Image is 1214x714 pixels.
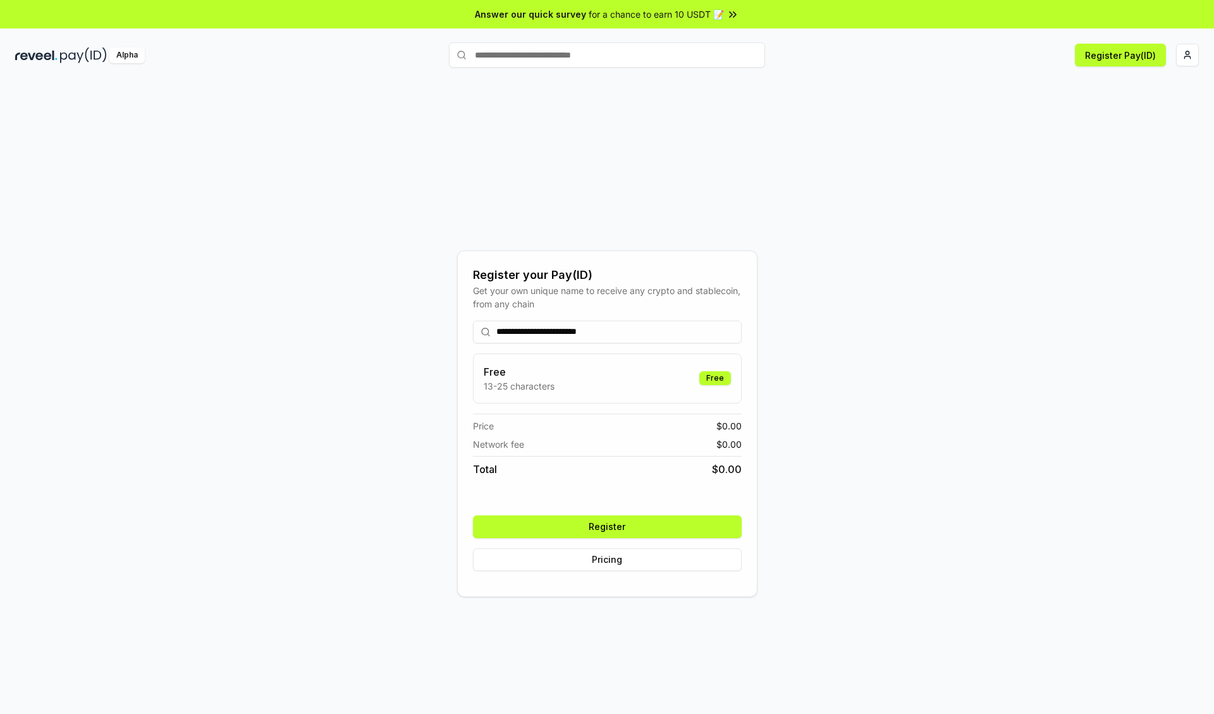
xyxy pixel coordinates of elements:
[473,462,497,477] span: Total
[473,548,742,571] button: Pricing
[473,266,742,284] div: Register your Pay(ID)
[473,419,494,433] span: Price
[473,515,742,538] button: Register
[712,462,742,477] span: $ 0.00
[473,438,524,451] span: Network fee
[484,364,555,379] h3: Free
[60,47,107,63] img: pay_id
[589,8,724,21] span: for a chance to earn 10 USDT 📝
[15,47,58,63] img: reveel_dark
[716,438,742,451] span: $ 0.00
[109,47,145,63] div: Alpha
[473,284,742,311] div: Get your own unique name to receive any crypto and stablecoin, from any chain
[475,8,586,21] span: Answer our quick survey
[484,379,555,393] p: 13-25 characters
[1075,44,1166,66] button: Register Pay(ID)
[699,371,731,385] div: Free
[716,419,742,433] span: $ 0.00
